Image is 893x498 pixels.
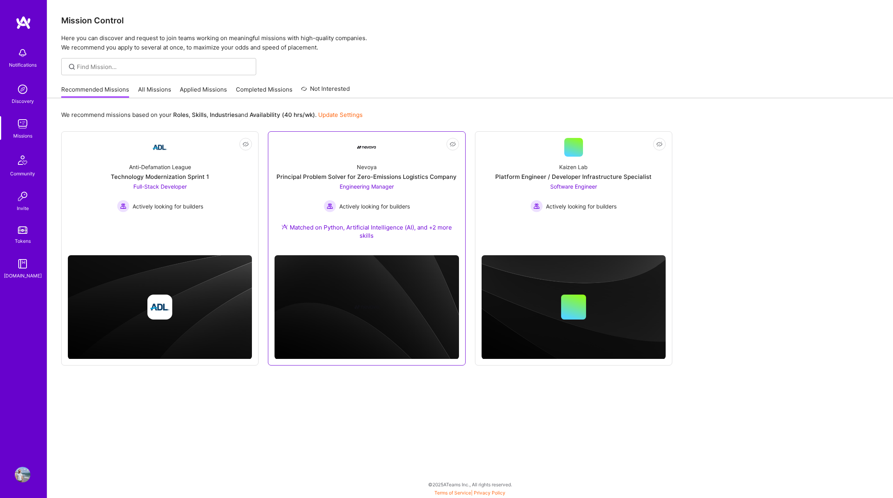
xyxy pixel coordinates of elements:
div: © 2025 ATeams Inc., All rights reserved. [47,475,893,494]
i: icon EyeClosed [656,141,663,147]
img: Actively looking for builders [324,200,336,212]
a: User Avatar [13,467,32,482]
i: icon SearchGrey [67,62,76,71]
i: icon EyeClosed [450,141,456,147]
b: Roles [173,111,189,118]
p: Here you can discover and request to join teams working on meaningful missions with high-quality ... [61,34,879,52]
h3: Mission Control [61,16,879,25]
div: Nevoya [357,163,377,171]
img: Ateam Purple Icon [282,224,288,230]
span: Engineering Manager [340,183,394,190]
span: Actively looking for builders [339,202,410,210]
a: Company LogoNevoyaPrincipal Problem Solver for Zero-Emissions Logistics CompanyEngineering Manage... [275,138,459,249]
b: Skills [192,111,207,118]
a: All Missions [138,85,171,98]
span: Actively looking for builders [546,202,617,210]
span: Software Engineer [550,183,597,190]
img: Company Logo [151,138,169,157]
i: icon EyeClosed [243,141,249,147]
a: Completed Missions [236,85,292,98]
div: Kaizen Lab [559,163,588,171]
img: tokens [18,226,27,234]
img: bell [15,45,30,61]
p: We recommend missions based on your , , and . [61,111,363,119]
img: cover [68,255,252,359]
img: Company logo [147,295,172,320]
a: Update Settings [318,111,363,118]
div: Community [10,170,35,178]
a: Terms of Service [434,490,471,496]
a: Privacy Policy [474,490,505,496]
span: | [434,490,505,496]
img: Company logo [354,295,379,320]
div: Notifications [9,61,37,69]
img: Actively looking for builders [117,200,129,212]
img: teamwork [15,116,30,132]
span: Full-Stack Developer [133,183,187,190]
div: Discovery [12,97,34,105]
div: Tokens [15,237,31,245]
div: Missions [13,132,32,140]
div: Matched on Python, Artificial Intelligence (AI), and +2 more skills [275,223,459,240]
img: logo [16,16,31,30]
a: Applied Missions [180,85,227,98]
img: cover [482,255,666,359]
div: [DOMAIN_NAME] [4,272,42,280]
img: Community [13,151,32,170]
b: Availability (40 hrs/wk) [250,111,315,118]
a: Recommended Missions [61,85,129,98]
img: Company Logo [357,146,376,149]
img: guide book [15,256,30,272]
img: Invite [15,189,30,204]
div: Invite [17,204,29,212]
img: User Avatar [15,467,30,482]
div: Technology Modernization Sprint 1 [111,173,209,181]
a: Company LogoAnti-Defamation LeagueTechnology Modernization Sprint 1Full-Stack Developer Actively ... [68,138,252,245]
b: Industries [210,111,238,118]
img: discovery [15,81,30,97]
img: cover [275,255,459,359]
img: Actively looking for builders [530,200,543,212]
div: Platform Engineer / Developer Infrastructure Specialist [495,173,652,181]
a: Not Interested [301,84,350,98]
a: Kaizen LabPlatform Engineer / Developer Infrastructure SpecialistSoftware Engineer Actively looki... [482,138,666,245]
div: Principal Problem Solver for Zero-Emissions Logistics Company [276,173,457,181]
span: Actively looking for builders [133,202,203,210]
input: Find Mission... [77,63,250,71]
div: Anti-Defamation League [129,163,191,171]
